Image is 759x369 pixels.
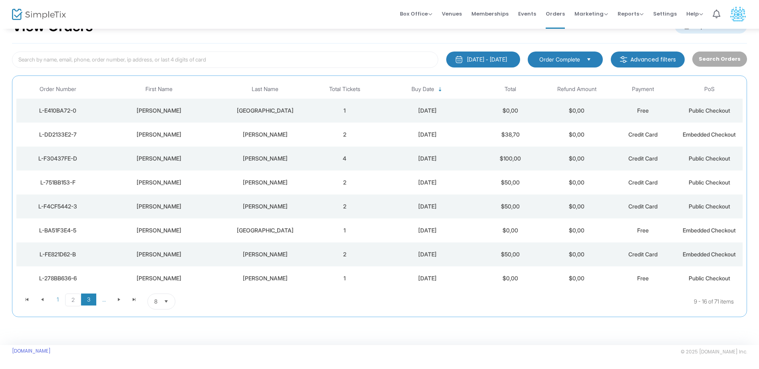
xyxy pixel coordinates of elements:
[18,107,97,115] div: L-E410BA72-0
[221,274,309,282] div: Brousseau
[18,226,97,234] div: L-BA51F3E4-5
[50,294,65,306] span: Page 1
[12,348,51,354] a: [DOMAIN_NAME]
[637,107,649,114] span: Free
[446,52,520,67] button: [DATE] - [DATE]
[628,203,658,210] span: Credit Card
[18,179,97,186] div: L-751BB153-F
[544,99,610,123] td: $0,00
[544,218,610,242] td: $0,00
[455,56,463,63] img: monthly
[380,107,475,115] div: 2025-09-22
[704,86,715,93] span: PoS
[467,56,507,63] div: [DATE] - [DATE]
[18,274,97,282] div: L-278BB636-6
[131,296,137,303] span: Go to the last page
[65,294,81,306] span: Page 2
[18,131,97,139] div: L-DD2133E2-7
[312,242,378,266] td: 2
[101,179,217,186] div: Claire
[221,131,309,139] div: Beaudry-Hull
[380,179,475,186] div: 2025-09-20
[35,294,50,306] span: Go to the previous page
[312,99,378,123] td: 1
[477,194,544,218] td: $50,00
[221,226,309,234] div: Rochefort
[312,194,378,218] td: 2
[101,202,217,210] div: Jeannine
[221,202,309,210] div: Piette
[544,266,610,290] td: $0,00
[12,52,438,68] input: Search by name, email, phone, order number, ip address, or last 4 digits of card
[620,56,628,63] img: filter
[628,155,658,162] span: Credit Card
[689,155,730,162] span: Public Checkout
[611,52,685,67] m-button: Advanced filters
[380,131,475,139] div: 2025-09-21
[127,294,142,306] span: Go to the last page
[683,227,736,234] span: Embedded Checkout
[683,131,736,138] span: Embedded Checkout
[255,294,734,309] kendo-pager-info: 9 - 16 of 71 items
[477,80,544,99] th: Total
[628,251,658,258] span: Credit Card
[221,250,309,258] div: Proulx-Séguin
[437,86,443,93] span: Sortable
[221,107,309,115] div: Rochefort
[101,107,217,115] div: Nicole
[477,242,544,266] td: $50,00
[18,155,97,163] div: L-F30437FE-D
[221,179,309,186] div: Arcand
[574,10,608,18] span: Marketing
[628,131,658,138] span: Credit Card
[18,202,97,210] div: L-F4CF5442-3
[544,194,610,218] td: $0,00
[632,86,654,93] span: Payment
[544,80,610,99] th: Refund Amount
[252,86,278,93] span: Last Name
[477,147,544,171] td: $100,00
[477,218,544,242] td: $0,00
[81,294,96,306] span: Page 3
[477,266,544,290] td: $0,00
[689,203,730,210] span: Public Checkout
[40,86,76,93] span: Order Number
[312,80,378,99] th: Total Tickets
[380,250,475,258] div: 2025-09-19
[637,227,649,234] span: Free
[116,296,122,303] span: Go to the next page
[544,242,610,266] td: $0,00
[689,179,730,186] span: Public Checkout
[380,155,475,163] div: 2025-09-21
[380,202,475,210] div: 2025-09-20
[18,250,97,258] div: L-FE821D62-B
[154,298,157,306] span: 8
[546,4,565,24] span: Orders
[312,147,378,171] td: 4
[145,86,173,93] span: First Name
[101,250,217,258] div: Anne
[471,4,509,24] span: Memberships
[411,86,434,93] span: Buy Date
[477,99,544,123] td: $0,00
[101,155,217,163] div: Susie
[20,294,35,306] span: Go to the first page
[628,179,658,186] span: Credit Card
[39,296,46,303] span: Go to the previous page
[161,294,172,309] button: Select
[689,275,730,282] span: Public Checkout
[96,294,111,306] span: Page 4
[101,226,217,234] div: Nicole
[101,274,217,282] div: Françoise
[683,251,736,258] span: Embedded Checkout
[544,147,610,171] td: $0,00
[312,218,378,242] td: 1
[312,266,378,290] td: 1
[518,4,536,24] span: Events
[24,296,30,303] span: Go to the first page
[637,275,649,282] span: Free
[583,55,594,64] button: Select
[380,274,475,282] div: 2025-09-18
[686,10,703,18] span: Help
[16,80,743,290] div: Data table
